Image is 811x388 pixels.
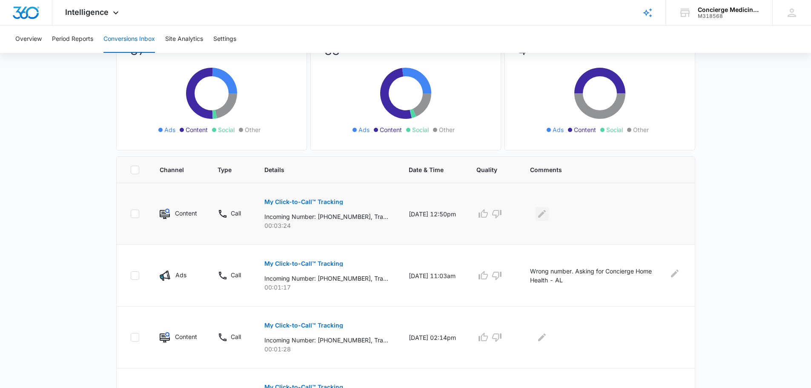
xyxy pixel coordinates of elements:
p: 00:01:28 [264,345,388,354]
button: My Click-to-Call™ Tracking [264,253,343,274]
span: Other [633,125,649,134]
span: Social [412,125,429,134]
button: My Click-to-Call™ Tracking [264,315,343,336]
span: Content [186,125,208,134]
td: [DATE] 12:50pm [398,183,466,245]
span: Content [380,125,402,134]
p: Incoming Number: [PHONE_NUMBER], Tracking Number: [PHONE_NUMBER], Ring To: [PHONE_NUMBER], Caller... [264,212,388,221]
span: Date & Time [409,165,444,174]
p: Call [231,332,241,341]
p: Content [175,209,197,218]
p: Ads [175,270,186,279]
p: Wrong number. Asking for Concierge Home Health - AL [530,267,664,285]
span: Social [218,125,235,134]
td: [DATE] 11:03am [398,245,466,307]
p: My Click-to-Call™ Tracking [264,199,343,205]
span: Details [264,165,376,174]
p: Incoming Number: [PHONE_NUMBER], Tracking Number: [PHONE_NUMBER], Ring To: [PHONE_NUMBER], Caller... [264,274,388,283]
p: Incoming Number: [PHONE_NUMBER], Tracking Number: [PHONE_NUMBER], Ring To: [PHONE_NUMBER], Caller... [264,336,388,345]
span: Comments [530,165,669,174]
button: Conversions Inbox [103,26,155,53]
span: Other [439,125,455,134]
span: Other [245,125,261,134]
p: Call [231,209,241,218]
span: Ads [358,125,370,134]
button: Settings [213,26,236,53]
span: Content [574,125,596,134]
button: Edit Comments [535,331,549,344]
p: 00:03:24 [264,221,388,230]
div: account name [698,6,760,13]
button: Overview [15,26,42,53]
p: Content [175,332,197,341]
span: Ads [164,125,175,134]
span: Type [218,165,232,174]
span: Channel [160,165,185,174]
span: Social [606,125,623,134]
td: [DATE] 02:14pm [398,307,466,368]
div: account id [698,13,760,19]
span: Quality [476,165,497,174]
span: Ads [553,125,564,134]
p: My Click-to-Call™ Tracking [264,261,343,267]
button: Period Reports [52,26,93,53]
p: Call [231,270,241,279]
button: Edit Comments [535,207,549,221]
p: My Click-to-Call™ Tracking [264,322,343,328]
button: Site Analytics [165,26,203,53]
span: Intelligence [65,8,109,17]
button: My Click-to-Call™ Tracking [264,192,343,212]
p: 00:01:17 [264,283,388,292]
button: Edit Comments [669,267,681,280]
